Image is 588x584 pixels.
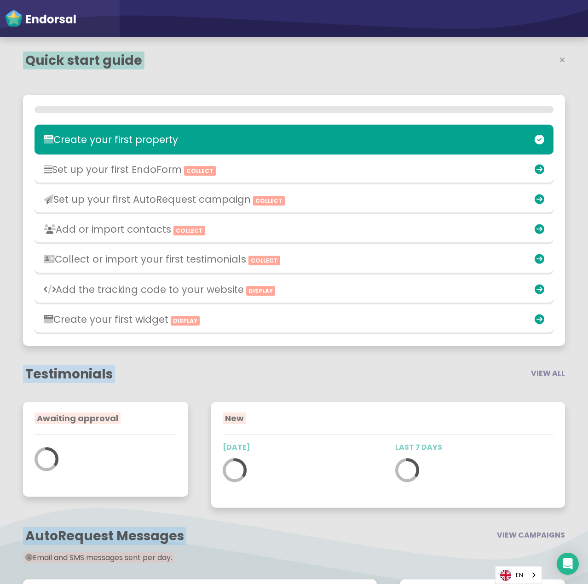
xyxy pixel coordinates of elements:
[223,412,246,424] span: New
[184,166,216,176] span: Collect
[497,528,565,542] button: VIEW CAMPAIGNS
[44,164,375,175] h3: Set up your first EndoForm
[248,256,280,265] span: Collect
[495,566,542,584] aside: Language selected: English
[44,284,375,295] h3: Add the tracking code to your website
[531,368,565,378] span: VIEW ALL
[223,442,381,453] p: [DATE]
[497,530,565,540] span: VIEW CAMPAIGNS
[5,9,76,28] img: endorsal-logo-white@2x.png
[253,196,285,206] span: Collect
[23,365,115,383] span: Testimonials
[495,566,542,584] div: Language
[395,442,553,453] p: LAST 7 DAYS
[44,194,375,205] h3: Set up your first AutoRequest campaign
[44,314,375,325] h3: Create your first widget
[23,527,186,545] span: AutoRequest Messages
[531,366,565,380] button: VIEW ALL
[171,316,200,326] span: Display
[23,552,174,563] span: Email and SMS messages sent per day.
[44,223,375,235] h3: Add or import contacts
[173,226,205,235] span: Collect
[557,553,579,575] div: Open Intercom Messenger
[496,567,542,584] a: EN
[23,52,144,69] span: Quick start guide
[246,286,275,296] span: Display
[44,134,375,145] h3: Create your first property
[44,253,375,265] h3: Collect or import your first testimonials
[35,412,121,424] span: Awaiting approval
